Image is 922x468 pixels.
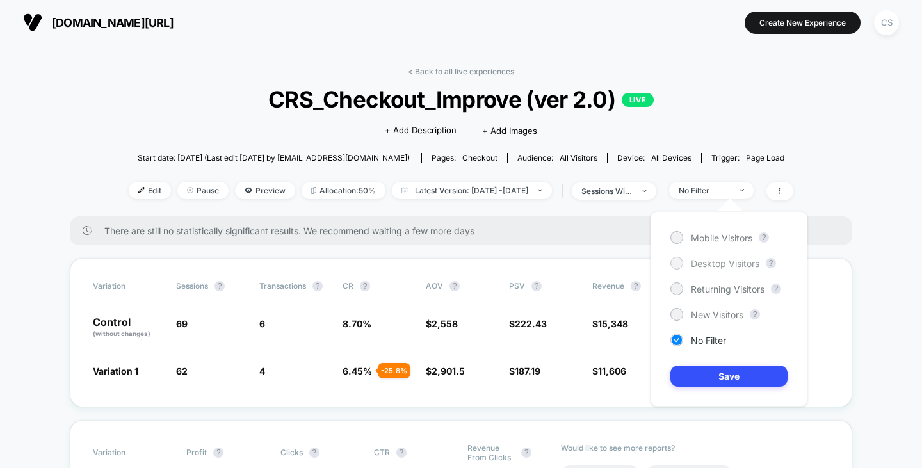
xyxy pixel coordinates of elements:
img: end [642,190,647,192]
span: All Visitors [560,153,597,163]
div: sessions with impression [581,186,633,196]
span: $ [592,318,628,329]
span: Variation 1 [93,366,138,376]
img: Visually logo [23,13,42,32]
p: Would like to see more reports? [561,443,829,453]
span: Device: [607,153,701,163]
span: (without changes) [93,330,150,337]
span: Variation [93,443,163,462]
p: LIVE [622,93,654,107]
span: all devices [651,153,691,163]
span: Variation [93,281,163,291]
span: 187.19 [515,366,540,376]
button: ? [449,281,460,291]
span: Revenue From Clicks [467,443,515,462]
img: end [740,189,744,191]
div: CS [874,10,899,35]
div: Audience: [517,153,597,163]
button: ? [312,281,323,291]
span: [DOMAIN_NAME][URL] [52,16,174,29]
button: ? [213,448,223,458]
span: 15,348 [598,318,628,329]
span: $ [509,318,547,329]
span: Revenue [592,281,624,291]
span: Page Load [746,153,784,163]
span: $ [509,366,540,376]
button: CS [870,10,903,36]
span: $ [426,366,465,376]
button: ? [531,281,542,291]
span: Clicks [280,448,303,457]
div: Pages: [432,153,497,163]
span: Profit [186,448,207,457]
span: checkout [462,153,497,163]
span: CR [343,281,353,291]
span: Start date: [DATE] (Last edit [DATE] by [EMAIL_ADDRESS][DOMAIN_NAME]) [138,153,410,163]
div: Trigger: [711,153,784,163]
button: ? [396,448,407,458]
span: 69 [176,318,188,329]
span: $ [592,366,626,376]
span: New Visitors [691,309,743,320]
span: $ [426,318,458,329]
span: 6.45 % [343,366,372,376]
span: 11,606 [598,366,626,376]
span: 222.43 [515,318,547,329]
button: ? [309,448,319,458]
span: + Add Images [482,125,537,136]
button: ? [214,281,225,291]
img: rebalance [311,187,316,194]
img: edit [138,187,145,193]
span: 8.70 % [343,318,371,329]
span: 2,901.5 [432,366,465,376]
button: ? [521,448,531,458]
button: Save [670,366,788,387]
span: CRS_Checkout_Improve (ver 2.0) [162,86,760,113]
button: ? [771,284,781,294]
span: CTR [374,448,390,457]
div: No Filter [679,186,730,195]
span: 2,558 [432,318,458,329]
button: ? [759,232,769,243]
img: end [187,187,193,193]
span: PSV [509,281,525,291]
div: - 25.8 % [378,363,410,378]
span: Latest Version: [DATE] - [DATE] [392,182,552,199]
button: ? [750,309,760,319]
span: 6 [259,318,265,329]
span: 4 [259,366,265,376]
span: Preview [235,182,295,199]
img: calendar [401,187,408,193]
span: No Filter [691,335,726,346]
button: [DOMAIN_NAME][URL] [19,12,177,33]
span: Mobile Visitors [691,232,752,243]
button: ? [631,281,641,291]
button: ? [360,281,370,291]
span: AOV [426,281,443,291]
p: Control [93,317,163,339]
button: ? [766,258,776,268]
span: | [558,182,572,200]
img: end [538,189,542,191]
span: Allocation: 50% [302,182,385,199]
span: Returning Visitors [691,284,764,295]
button: Create New Experience [745,12,861,34]
span: + Add Description [385,124,457,137]
span: Edit [129,182,171,199]
span: Sessions [176,281,208,291]
span: There are still no statistically significant results. We recommend waiting a few more days [104,225,827,236]
span: Transactions [259,281,306,291]
a: < Back to all live experiences [408,67,514,76]
span: 62 [176,366,188,376]
span: Pause [177,182,229,199]
span: Desktop Visitors [691,258,759,269]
